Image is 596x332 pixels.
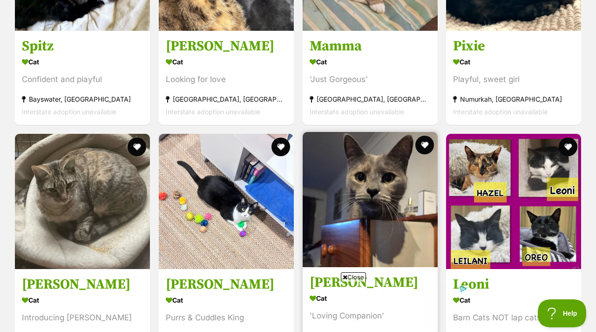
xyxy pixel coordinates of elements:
[166,73,287,86] div: Looking for love
[271,138,290,156] button: favourite
[453,276,574,293] h3: Leoni
[453,293,574,307] div: Cat
[446,134,581,269] img: Leoni
[453,37,574,55] h3: Pixie
[22,108,116,116] span: Interstate adoption unavailable
[538,299,587,327] iframe: Help Scout Beacon - Open
[303,30,438,125] a: Mamma Cat 'Just Gorgeous' [GEOGRAPHIC_DATA], [GEOGRAPHIC_DATA] Interstate adoption unavailable fa...
[159,30,294,125] a: [PERSON_NAME] Cat Looking for love [GEOGRAPHIC_DATA], [GEOGRAPHIC_DATA] Interstate adoption unava...
[15,134,150,269] img: Kerry
[310,37,431,55] h3: Mamma
[446,30,581,125] a: Pixie Cat Playful, sweet girl Numurkah, [GEOGRAPHIC_DATA] Interstate adoption unavailable favourite
[166,55,287,69] div: Cat
[453,93,574,105] div: Numurkah, [GEOGRAPHIC_DATA]
[22,37,143,55] h3: Spitz
[166,108,260,116] span: Interstate adoption unavailable
[310,108,404,116] span: Interstate adoption unavailable
[453,108,548,116] span: Interstate adoption unavailable
[310,55,431,69] div: Cat
[310,93,431,105] div: [GEOGRAPHIC_DATA], [GEOGRAPHIC_DATA]
[415,136,433,154] button: favourite
[166,37,287,55] h3: [PERSON_NAME]
[22,55,143,69] div: Cat
[166,276,287,293] h3: [PERSON_NAME]
[341,272,366,282] span: Close
[15,30,150,125] a: Spitz Cat Confident and playful Bayswater, [GEOGRAPHIC_DATA] Interstate adoption unavailable favo...
[159,134,294,269] img: George
[129,285,467,327] iframe: Advertisement
[453,311,574,324] div: Barn Cats NOT lap cats
[22,311,143,324] div: Introducing [PERSON_NAME]
[22,276,143,293] h3: [PERSON_NAME]
[22,293,143,307] div: Cat
[128,138,146,156] button: favourite
[22,73,143,86] div: Confident and playful
[22,93,143,105] div: Bayswater, [GEOGRAPHIC_DATA]
[453,55,574,69] div: Cat
[166,93,287,105] div: [GEOGRAPHIC_DATA], [GEOGRAPHIC_DATA]
[453,73,574,86] div: Playful, sweet girl
[559,138,577,156] button: favourite
[310,73,431,86] div: 'Just Gorgeous'
[310,274,431,291] h3: [PERSON_NAME]
[303,132,438,267] img: Jasmine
